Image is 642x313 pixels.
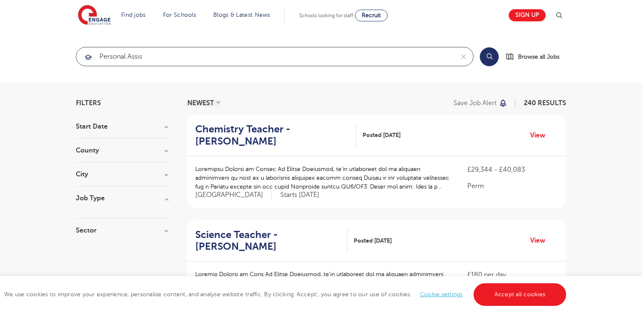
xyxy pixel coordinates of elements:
[78,5,111,26] img: Engage Education
[354,236,392,245] span: Posted [DATE]
[76,171,168,178] h3: City
[76,147,168,154] h3: County
[453,100,507,106] button: Save job alert
[454,47,473,66] button: Clear
[480,47,499,66] button: Search
[474,283,567,306] a: Accept all cookies
[467,270,558,280] p: £180 per day
[467,181,558,191] p: Perm
[280,191,319,199] p: Starts [DATE]
[299,13,353,18] span: Schools looking for staff
[195,270,450,296] p: Loremip Dolorsi am Cons Ad Elitse Doeiusmod, te’in utlaboreet dol ma aliquaen adminimveni qu nost...
[195,229,347,253] a: Science Teacher - [PERSON_NAME]
[420,291,463,297] a: Cookie settings
[530,130,551,141] a: View
[163,12,196,18] a: For Schools
[467,165,558,175] p: £29,344 - £40,083
[4,291,568,297] span: We use cookies to improve your experience, personalise content, and analyse website traffic. By c...
[76,47,474,66] div: Submit
[121,12,146,18] a: Find jobs
[518,52,559,62] span: Browse all Jobs
[505,52,566,62] a: Browse all Jobs
[524,99,566,107] span: 240 RESULTS
[76,195,168,202] h3: Job Type
[195,123,356,147] a: Chemistry Teacher - [PERSON_NAME]
[195,123,349,147] h2: Chemistry Teacher - [PERSON_NAME]
[213,12,270,18] a: Blogs & Latest News
[76,227,168,234] h3: Sector
[195,191,272,199] span: [GEOGRAPHIC_DATA]
[76,100,101,106] span: Filters
[530,235,551,246] a: View
[362,131,401,140] span: Posted [DATE]
[362,12,381,18] span: Recruit
[195,229,341,253] h2: Science Teacher - [PERSON_NAME]
[509,9,546,21] a: Sign up
[195,165,450,191] p: Loremipsu Dolorsi am Consec Ad Elitse Doeiusmod, te’in utlaboreet dol ma aliquaen adminimveni qu ...
[453,100,497,106] p: Save job alert
[76,47,454,66] input: Submit
[76,123,168,130] h3: Start Date
[355,10,388,21] a: Recruit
